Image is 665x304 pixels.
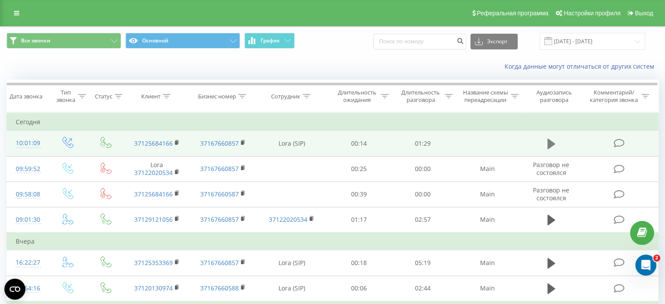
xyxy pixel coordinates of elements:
button: Все звонки [7,33,121,49]
a: 37125684166 [134,190,173,198]
div: 16:22:27 [16,254,39,271]
td: 00:06 [327,276,391,301]
button: График [244,33,295,49]
a: 37125684166 [134,139,173,147]
td: 00:00 [391,156,454,182]
span: Выход [635,10,653,17]
td: Lora (SIP) [256,250,327,276]
span: Настройки профиля [564,10,620,17]
div: 10:01:09 [16,135,39,152]
a: 37129121056 [134,215,173,224]
a: 37167660587 [200,190,239,198]
td: 02:44 [391,276,454,301]
div: 10:54:16 [16,280,39,297]
td: Lora (SIP) [256,131,327,156]
button: Open CMP widget [4,279,25,300]
a: 37122020534 [134,168,173,177]
a: 37167660857 [200,164,239,173]
div: Сотрудник [271,93,300,100]
span: Все звонки [21,37,50,44]
div: Аудиозапись разговора [529,89,580,104]
iframe: Intercom live chat [635,255,656,276]
div: Длительность разговора [399,89,442,104]
a: 37167660857 [200,139,239,147]
a: 37120130974 [134,284,173,292]
a: 37122020534 [269,215,307,224]
div: Тип звонка [55,89,76,104]
td: 00:00 [391,182,454,207]
td: 00:18 [327,250,391,276]
span: График [261,38,280,44]
a: 37167660588 [200,284,239,292]
td: Вчера [7,233,658,250]
td: Сегодня [7,113,658,131]
td: 00:25 [327,156,391,182]
span: Реферальная программа [477,10,548,17]
span: 2 [653,255,660,262]
button: Экспорт [470,34,518,49]
td: Lora (SIP) [256,276,327,301]
td: Main [454,250,520,276]
td: 01:17 [327,207,391,233]
div: 09:58:08 [16,186,39,203]
button: Основной [125,33,240,49]
div: Длительность ожидания [335,89,379,104]
td: 05:19 [391,250,454,276]
div: Статус [95,93,112,100]
td: 02:57 [391,207,454,233]
td: Main [454,276,520,301]
div: Дата звонка [10,93,42,100]
a: 37167660857 [200,259,239,267]
td: Main [454,156,520,182]
td: 00:14 [327,131,391,156]
div: Название схемы переадресации [463,89,508,104]
a: 37125353369 [134,259,173,267]
td: Lora [124,156,190,182]
div: Бизнес номер [198,93,236,100]
input: Поиск по номеру [373,34,466,49]
div: Клиент [141,93,160,100]
span: Разговор не состоялся [533,161,569,177]
td: Main [454,207,520,233]
td: Main [454,182,520,207]
a: Когда данные могут отличаться от других систем [505,62,658,70]
div: 09:01:30 [16,211,39,228]
span: Разговор не состоялся [533,186,569,202]
td: 00:39 [327,182,391,207]
a: 37167660857 [200,215,239,224]
div: 09:59:52 [16,161,39,178]
td: 01:29 [391,131,454,156]
div: Комментарий/категория звонка [588,89,639,104]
